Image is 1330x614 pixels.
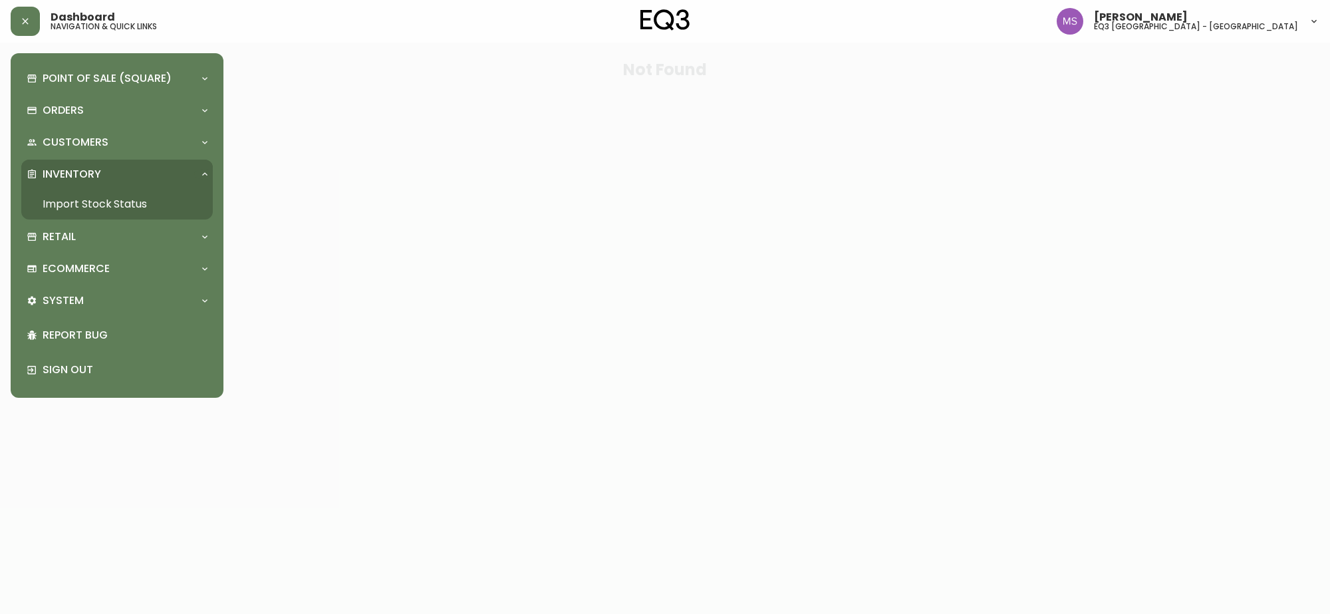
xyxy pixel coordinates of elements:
img: 1b6e43211f6f3cc0b0729c9049b8e7af [1057,8,1083,35]
p: Sign Out [43,363,207,377]
div: Report Bug [21,318,213,353]
div: Sign Out [21,353,213,387]
p: Orders [43,103,84,118]
img: logo [640,9,690,31]
div: System [21,286,213,315]
p: Point of Sale (Square) [43,71,172,86]
span: [PERSON_NAME] [1094,12,1188,23]
h5: navigation & quick links [51,23,157,31]
div: Inventory [21,160,213,189]
p: Ecommerce [43,261,110,276]
p: Inventory [43,167,101,182]
p: Retail [43,230,76,244]
p: Customers [43,135,108,150]
h5: eq3 [GEOGRAPHIC_DATA] - [GEOGRAPHIC_DATA] [1094,23,1298,31]
span: Dashboard [51,12,115,23]
p: Report Bug [43,328,207,343]
div: Ecommerce [21,254,213,283]
a: Import Stock Status [21,189,213,220]
div: Retail [21,222,213,251]
div: Orders [21,96,213,125]
p: System [43,293,84,308]
div: Customers [21,128,213,157]
div: Point of Sale (Square) [21,64,213,93]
